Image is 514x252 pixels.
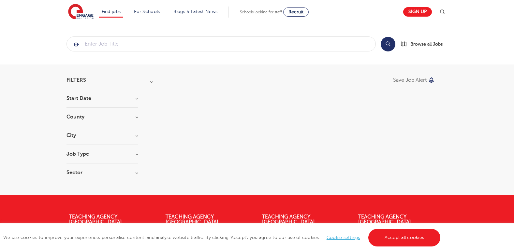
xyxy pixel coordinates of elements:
[403,7,432,17] a: Sign up
[283,7,309,17] a: Recruit
[102,9,121,14] a: Find jobs
[67,37,375,51] input: Submit
[381,37,395,51] button: Search
[66,36,376,51] div: Submit
[262,214,315,225] a: Teaching Agency [GEOGRAPHIC_DATA]
[66,133,138,138] h3: City
[410,40,443,48] span: Browse all Jobs
[166,214,218,225] a: Teaching Agency [GEOGRAPHIC_DATA]
[66,77,86,83] span: Filters
[66,151,138,157] h3: Job Type
[68,4,94,20] img: Engage Education
[240,10,282,14] span: Schools looking for staff
[66,96,138,101] h3: Start Date
[327,235,360,240] a: Cookie settings
[401,40,448,48] a: Browse all Jobs
[134,9,160,14] a: For Schools
[173,9,218,14] a: Blogs & Latest News
[358,214,411,225] a: Teaching Agency [GEOGRAPHIC_DATA]
[3,235,442,240] span: We use cookies to improve your experience, personalise content, and analyse website traffic. By c...
[393,77,435,83] button: Save job alert
[288,9,303,14] span: Recruit
[69,214,122,225] a: Teaching Agency [GEOGRAPHIC_DATA]
[66,170,138,175] h3: Sector
[66,114,138,119] h3: County
[393,77,427,83] p: Save job alert
[368,229,441,246] a: Accept all cookies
